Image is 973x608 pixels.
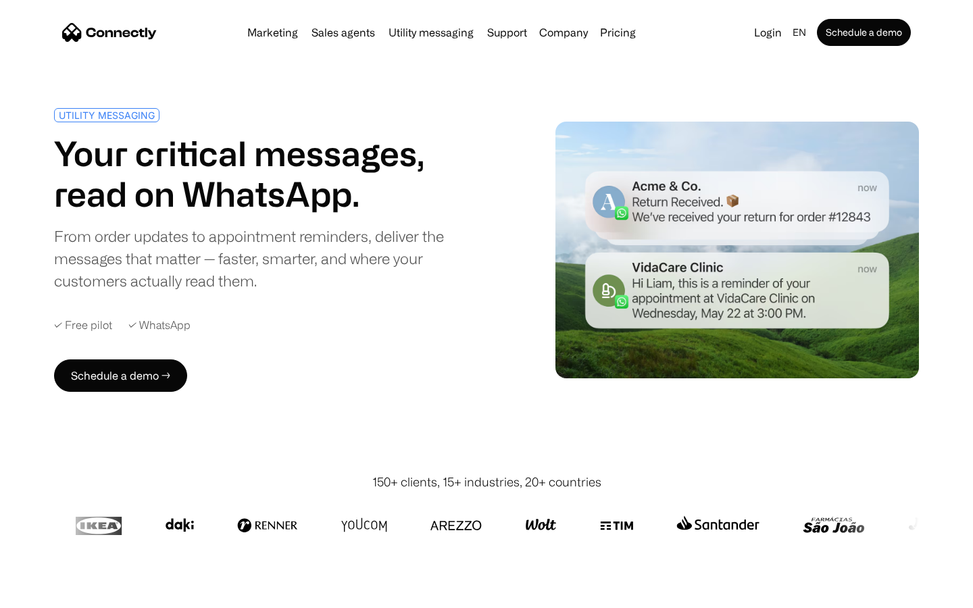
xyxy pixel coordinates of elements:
div: ✓ WhatsApp [128,319,191,332]
a: Utility messaging [383,27,479,38]
div: Company [539,23,588,42]
a: Sales agents [306,27,380,38]
a: Schedule a demo → [54,359,187,392]
aside: Language selected: English [14,583,81,603]
div: 150+ clients, 15+ industries, 20+ countries [372,473,601,491]
div: en [793,23,806,42]
a: Pricing [595,27,641,38]
a: Marketing [242,27,303,38]
ul: Language list [27,584,81,603]
a: Login [749,23,787,42]
div: From order updates to appointment reminders, deliver the messages that matter — faster, smarter, ... [54,225,481,292]
a: Support [482,27,532,38]
h1: Your critical messages, read on WhatsApp. [54,133,481,214]
a: Schedule a demo [817,19,911,46]
div: UTILITY MESSAGING [59,110,155,120]
div: ✓ Free pilot [54,319,112,332]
